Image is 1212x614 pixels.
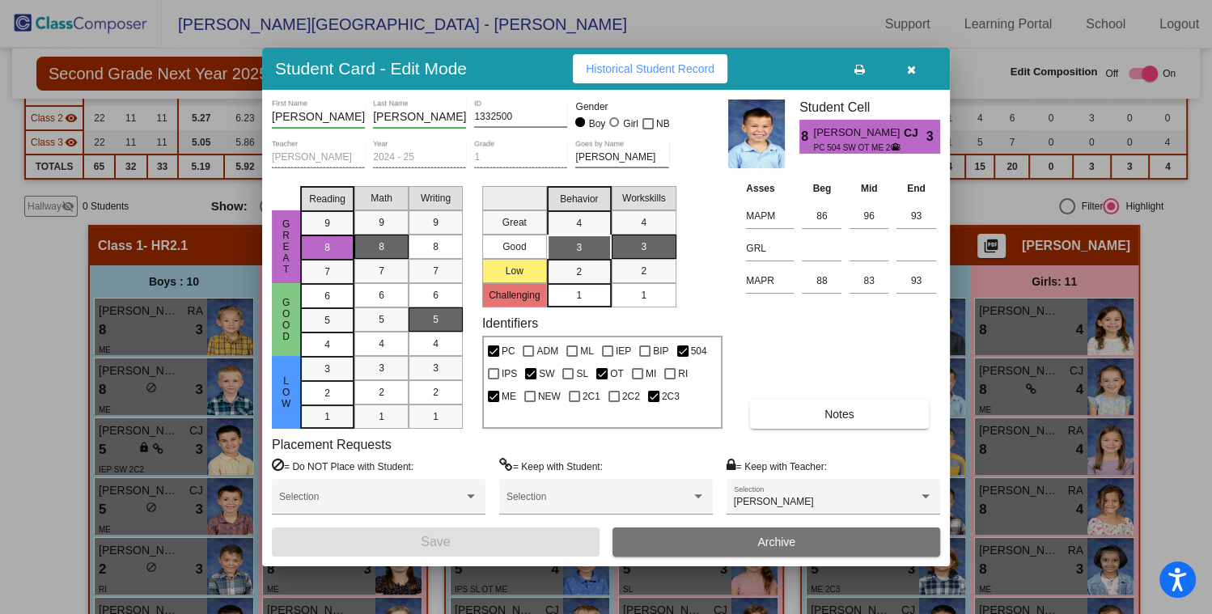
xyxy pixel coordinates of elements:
[379,312,384,327] span: 5
[573,54,727,83] button: Historical Student Record
[433,385,439,400] span: 2
[641,264,646,278] span: 2
[892,180,940,197] th: End
[275,58,467,78] h3: Student Card - Edit Mode
[798,180,845,197] th: Beg
[272,437,392,452] label: Placement Requests
[379,239,384,254] span: 8
[727,458,827,474] label: = Keep with Teacher:
[499,458,603,474] label: = Keep with Student:
[502,364,517,383] span: IPS
[379,385,384,400] span: 2
[824,408,854,421] span: Notes
[904,125,926,142] span: CJ
[622,191,666,205] span: Workskills
[379,264,384,278] span: 7
[379,337,384,351] span: 4
[433,337,439,351] span: 4
[742,180,798,197] th: Asses
[324,313,330,328] span: 5
[371,191,392,205] span: Math
[324,337,330,352] span: 4
[379,409,384,424] span: 1
[279,297,294,342] span: Good
[641,215,646,230] span: 4
[474,152,567,163] input: grade
[324,289,330,303] span: 6
[474,112,567,123] input: Enter ID
[799,127,813,146] span: 8
[583,387,600,406] span: 2C1
[691,341,707,361] span: 504
[433,264,439,278] span: 7
[757,536,795,548] span: Archive
[746,204,794,228] input: assessment
[750,400,928,429] button: Notes
[576,288,582,303] span: 1
[324,362,330,376] span: 3
[734,496,814,507] span: [PERSON_NAME]
[309,192,345,206] span: Reading
[324,265,330,279] span: 7
[813,142,892,154] span: PC 504 SW OT ME 2C3
[588,116,606,131] div: Boy
[433,409,439,424] span: 1
[610,364,624,383] span: OT
[653,341,668,361] span: BIP
[324,240,330,255] span: 8
[433,312,439,327] span: 5
[502,387,516,406] span: ME
[324,409,330,424] span: 1
[279,218,294,275] span: Great
[433,215,439,230] span: 9
[421,191,451,205] span: Writing
[799,100,940,115] h3: Student Cell
[926,127,940,146] span: 3
[502,341,515,361] span: PC
[324,386,330,400] span: 2
[622,387,640,406] span: 2C2
[641,288,646,303] span: 1
[662,387,680,406] span: 2C3
[678,364,688,383] span: RI
[373,152,466,163] input: year
[576,265,582,279] span: 2
[433,361,439,375] span: 3
[433,288,439,303] span: 6
[575,152,668,163] input: goes by name
[272,458,413,474] label: = Do NOT Place with Student:
[272,152,365,163] input: teacher
[421,535,450,548] span: Save
[324,216,330,231] span: 9
[746,269,794,293] input: assessment
[539,364,554,383] span: SW
[379,288,384,303] span: 6
[433,239,439,254] span: 8
[656,114,670,133] span: NB
[482,315,538,331] label: Identifiers
[575,100,668,114] mat-label: Gender
[586,62,714,75] span: Historical Student Record
[560,192,598,206] span: Behavior
[746,236,794,260] input: assessment
[576,216,582,231] span: 4
[538,387,561,406] span: NEW
[580,341,594,361] span: ML
[612,527,940,557] button: Archive
[536,341,558,361] span: ADM
[279,375,294,409] span: Low
[379,361,384,375] span: 3
[616,341,631,361] span: IEP
[379,215,384,230] span: 9
[845,180,892,197] th: Mid
[576,240,582,255] span: 3
[576,364,588,383] span: SL
[641,239,646,254] span: 3
[646,364,656,383] span: MI
[622,116,638,131] div: Girl
[813,125,903,142] span: [PERSON_NAME]
[272,527,600,557] button: Save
